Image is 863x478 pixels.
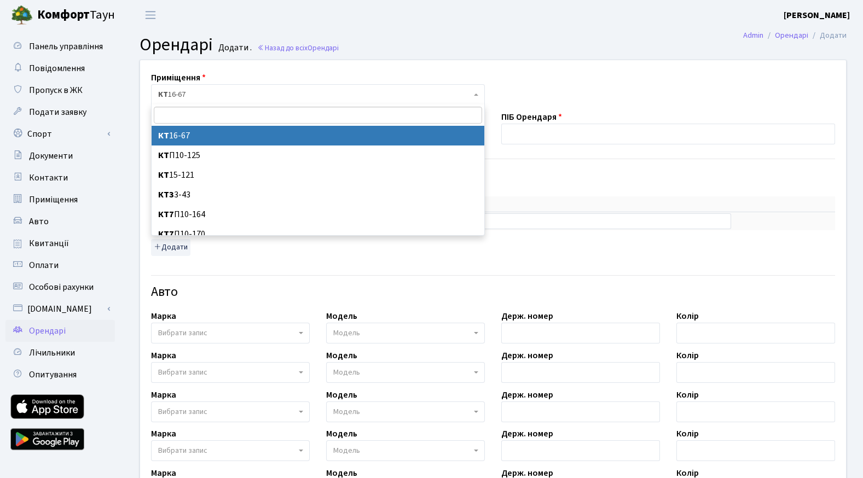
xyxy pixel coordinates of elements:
[158,228,174,240] b: КТ7
[158,189,174,201] b: КТ3
[5,101,115,123] a: Подати заявку
[5,211,115,232] a: Авто
[37,6,115,25] span: Таун
[784,9,850,22] a: [PERSON_NAME]
[808,30,847,42] li: Додати
[5,342,115,364] a: Лічильники
[151,71,206,84] label: Приміщення
[152,205,484,224] li: П10-164
[326,349,357,362] label: Модель
[29,40,103,53] span: Панель управління
[5,320,115,342] a: Орендарі
[151,388,176,401] label: Марка
[676,427,699,440] label: Колір
[158,149,169,161] b: КТ
[676,349,699,362] label: Колір
[158,367,207,378] span: Вибрати запис
[5,232,115,254] a: Квитанції
[333,445,360,456] span: Модель
[29,172,68,184] span: Контакти
[501,310,553,323] label: Держ. номер
[11,4,33,26] img: logo.png
[257,43,339,53] a: Назад до всіхОрендарі
[151,239,190,256] button: Додати
[151,427,176,440] label: Марка
[29,281,94,293] span: Особові рахунки
[158,89,168,100] b: КТ
[152,185,484,205] li: 3-43
[743,30,763,41] a: Admin
[152,126,484,145] li: 16-67
[5,364,115,386] a: Опитування
[333,367,360,378] span: Модель
[5,298,115,320] a: [DOMAIN_NAME]
[158,130,169,142] b: КТ
[29,84,83,96] span: Пропуск в ЖК
[326,310,357,323] label: Модель
[151,310,176,323] label: Марка
[37,6,90,24] b: Комфорт
[5,167,115,189] a: Контакти
[158,445,207,456] span: Вибрати запис
[151,349,176,362] label: Марка
[501,110,562,124] label: ПІБ Орендаря
[333,328,360,339] span: Модель
[5,79,115,101] a: Пропуск в ЖК
[5,254,115,276] a: Оплати
[158,208,174,220] b: КТ7
[326,388,357,401] label: Модель
[29,237,69,249] span: Квитанції
[152,145,484,165] li: П10-125
[784,9,850,21] b: [PERSON_NAME]
[775,30,808,41] a: Орендарі
[29,62,85,74] span: Повідомлення
[5,189,115,211] a: Приміщення
[29,259,59,271] span: Оплати
[29,215,49,228] span: Авто
[29,106,86,118] span: Подати заявку
[501,349,553,362] label: Держ. номер
[152,165,484,185] li: 15-121
[326,427,357,440] label: Модель
[158,328,207,339] span: Вибрати запис
[151,84,485,105] span: <b>КТ</b>&nbsp;&nbsp;&nbsp;&nbsp;16-67
[29,194,78,206] span: Приміщення
[308,43,339,53] span: Орендарі
[29,325,66,337] span: Орендарі
[5,36,115,57] a: Панель управління
[29,150,73,162] span: Документи
[676,310,699,323] label: Колір
[158,169,169,181] b: КТ
[151,168,835,184] h4: Телефони
[216,43,252,53] small: Додати .
[152,224,484,244] li: П10-170
[158,406,207,417] span: Вибрати запис
[676,388,699,401] label: Колір
[29,369,77,381] span: Опитування
[5,57,115,79] a: Повідомлення
[140,32,213,57] span: Орендарі
[137,6,164,24] button: Переключити навігацію
[5,145,115,167] a: Документи
[333,406,360,417] span: Модель
[5,276,115,298] a: Особові рахунки
[501,427,553,440] label: Держ. номер
[501,388,553,401] label: Держ. номер
[158,89,471,100] span: <b>КТ</b>&nbsp;&nbsp;&nbsp;&nbsp;16-67
[727,24,863,47] nav: breadcrumb
[5,123,115,145] a: Спорт
[151,284,835,300] h4: Авто
[29,347,75,359] span: Лічильники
